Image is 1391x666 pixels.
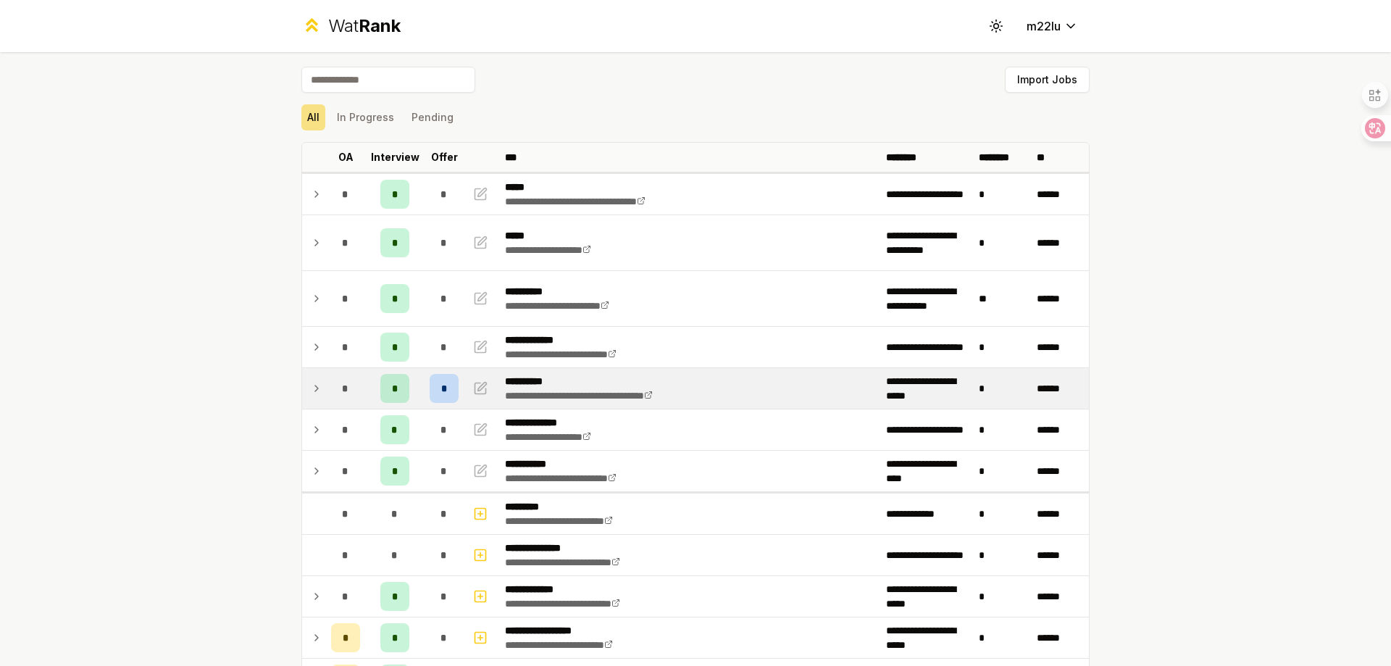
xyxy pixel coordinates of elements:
[301,104,325,130] button: All
[331,104,400,130] button: In Progress
[338,150,354,165] p: OA
[328,14,401,38] div: Wat
[1005,67,1090,93] button: Import Jobs
[406,104,459,130] button: Pending
[359,15,401,36] span: Rank
[1015,13,1090,39] button: m22lu
[1027,17,1061,35] span: m22lu
[301,14,401,38] a: WatRank
[431,150,458,165] p: Offer
[371,150,419,165] p: Interview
